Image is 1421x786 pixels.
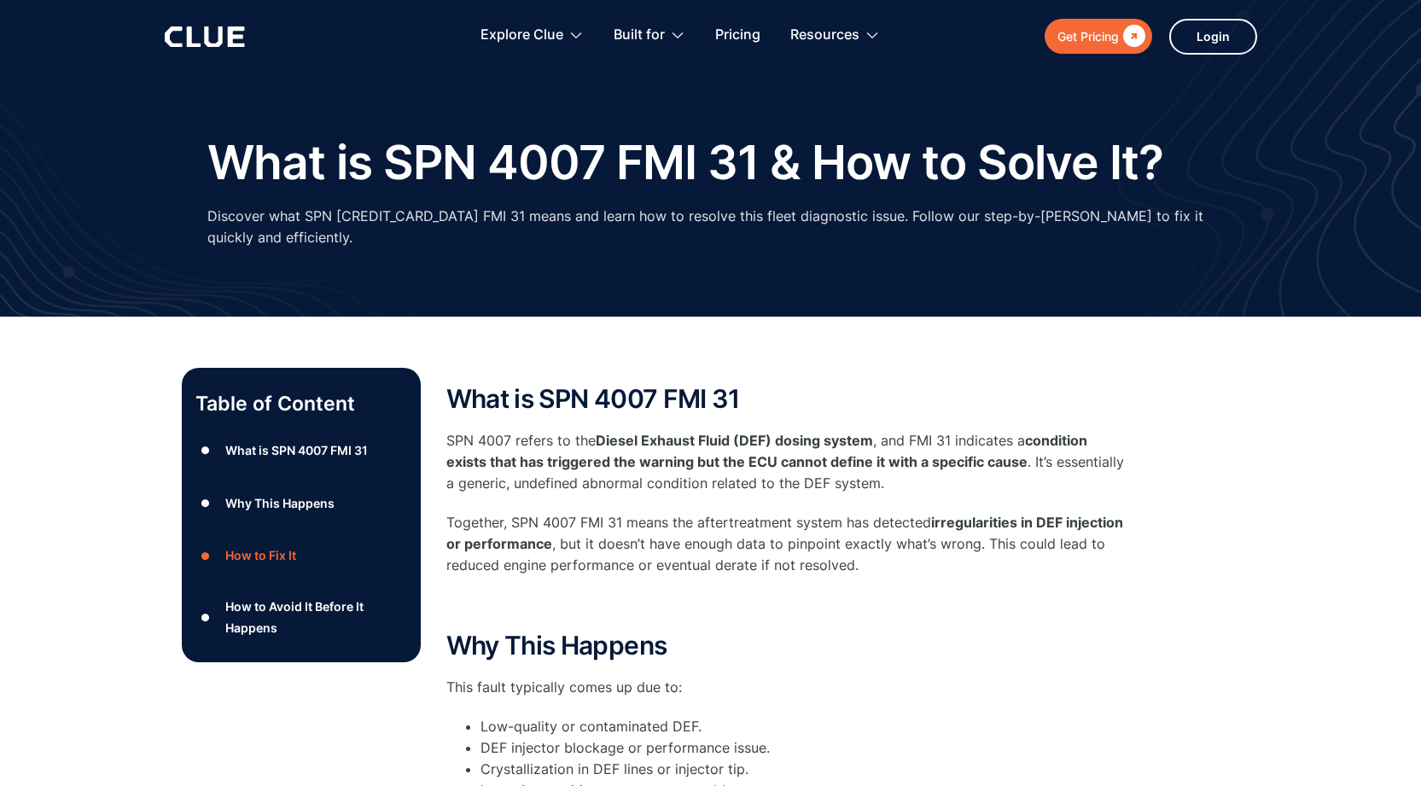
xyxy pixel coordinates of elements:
div: ● [195,491,216,516]
p: ‍ [446,593,1129,614]
p: Table of Content [195,390,407,417]
strong: irregularities in DEF injection or performance [446,514,1123,552]
p: This fault typically comes up due to: [446,677,1129,698]
div: Why This Happens [225,492,335,514]
div:  [1119,26,1145,47]
div: Built for [614,9,665,62]
li: Crystallization in DEF lines or injector tip. [480,759,1129,780]
a: Get Pricing [1045,19,1152,54]
div: How to Avoid It Before It Happens [225,596,406,638]
h2: What is SPN 4007 FMI 31 [446,385,1129,413]
h2: Why This Happens [446,632,1129,660]
a: ●What is SPN 4007 FMI 31 [195,438,407,463]
div: Resources [790,9,880,62]
strong: Diesel Exhaust Fluid (DEF) dosing system [596,432,873,449]
p: SPN 4007 refers to the , and FMI 31 indicates a . It’s essentially a generic, undefined abnormal ... [446,430,1129,495]
div: Explore Clue [480,9,584,62]
p: Together, SPN 4007 FMI 31 means the aftertreatment system has detected , but it doesn’t have enou... [446,512,1129,577]
p: Discover what SPN [CREDIT_CARD_DATA] FMI 31 means and learn how to resolve this fleet diagnostic ... [207,206,1214,248]
div: How to Fix It [225,544,296,566]
a: Login [1169,19,1257,55]
div: Get Pricing [1057,26,1119,47]
div: Built for [614,9,685,62]
div: ● [195,543,216,568]
a: ●How to Avoid It Before It Happens [195,596,407,638]
a: ●How to Fix It [195,543,407,568]
a: Pricing [715,9,760,62]
div: Explore Clue [480,9,563,62]
div: Resources [790,9,859,62]
div: What is SPN 4007 FMI 31 [225,440,368,461]
h1: What is SPN 4007 FMI 31 & How to Solve It? [207,137,1164,189]
li: Low-quality or contaminated DEF. [480,716,1129,737]
div: ● [195,438,216,463]
a: ●Why This Happens [195,491,407,516]
li: DEF injector blockage or performance issue. [480,737,1129,759]
div: ● [195,604,216,630]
